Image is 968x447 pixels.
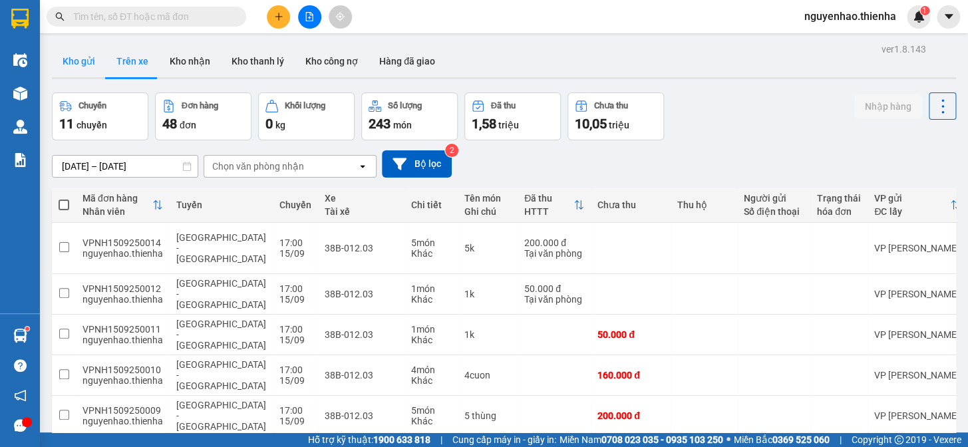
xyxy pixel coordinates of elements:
[440,432,442,447] span: |
[155,92,251,140] button: Đơn hàng48đơn
[874,206,950,217] div: ĐC lấy
[369,116,391,132] span: 243
[82,294,163,305] div: nguyenhao.thienha
[567,92,664,140] button: Chưa thu10,05 triệu
[221,45,295,77] button: Kho thanh lý
[82,375,163,386] div: nguyenhao.thienha
[524,248,584,259] div: Tại văn phòng
[325,289,398,299] div: 38B-012.03
[411,200,451,210] div: Chi tiết
[524,237,584,248] div: 200.000 đ
[325,329,398,340] div: 38B-012.03
[922,6,927,15] span: 1
[524,294,584,305] div: Tại văn phòng
[13,53,27,67] img: warehouse-icon
[59,116,74,132] span: 11
[524,193,573,204] div: Đã thu
[82,237,163,248] div: VPNH1509250014
[597,329,664,340] div: 50.000 đ
[594,101,628,110] div: Chưa thu
[369,45,446,77] button: Hàng đã giao
[162,116,177,132] span: 48
[361,92,458,140] button: Số lượng243món
[279,375,311,386] div: 15/09
[76,188,170,223] th: Toggle SortBy
[794,8,907,25] span: nguyenhao.thienha
[285,101,325,110] div: Khối lượng
[82,206,152,217] div: Nhân viên
[609,120,629,130] span: triệu
[411,283,451,294] div: 1 món
[180,120,196,130] span: đơn
[106,45,159,77] button: Trên xe
[82,416,163,426] div: nguyenhao.thienha
[82,283,163,294] div: VPNH1509250012
[325,206,398,217] div: Tài xế
[491,101,516,110] div: Đã thu
[13,153,27,167] img: solution-icon
[124,33,556,49] li: Số [GEOGRAPHIC_DATA][PERSON_NAME], P. [GEOGRAPHIC_DATA]
[874,193,950,204] div: VP gửi
[14,389,27,402] span: notification
[518,188,591,223] th: Toggle SortBy
[874,289,961,299] div: VP [PERSON_NAME]
[411,416,451,426] div: Khác
[325,193,398,204] div: Xe
[464,243,511,253] div: 5k
[464,92,561,140] button: Đã thu1,58 triệu
[279,416,311,426] div: 15/09
[744,193,804,204] div: Người gửi
[176,319,266,351] span: [GEOGRAPHIC_DATA] - [GEOGRAPHIC_DATA]
[411,237,451,248] div: 5 món
[82,324,163,335] div: VPNH1509250011
[279,294,311,305] div: 15/09
[55,12,65,21] span: search
[498,120,519,130] span: triệu
[13,120,27,134] img: warehouse-icon
[176,400,266,432] span: [GEOGRAPHIC_DATA] - [GEOGRAPHIC_DATA]
[913,11,925,23] img: icon-new-feature
[357,161,368,172] svg: open
[13,86,27,100] img: warehouse-icon
[82,335,163,345] div: nguyenhao.thienha
[411,365,451,375] div: 4 món
[295,45,369,77] button: Kho công nợ
[77,120,107,130] span: chuyến
[212,160,304,173] div: Chọn văn phòng nhận
[325,370,398,380] div: 38B-012.03
[53,156,198,177] input: Select a date range.
[335,12,345,21] span: aim
[176,278,266,310] span: [GEOGRAPHIC_DATA] - [GEOGRAPHIC_DATA]
[411,248,451,259] div: Khác
[744,206,804,217] div: Số điện thoại
[464,193,511,204] div: Tên món
[279,324,311,335] div: 17:00
[464,329,511,340] div: 1k
[874,329,961,340] div: VP [PERSON_NAME]
[329,5,352,29] button: aim
[734,432,830,447] span: Miền Bắc
[52,45,106,77] button: Kho gửi
[305,12,314,21] span: file-add
[464,370,511,380] div: 4cuon
[265,116,273,132] span: 0
[82,365,163,375] div: VPNH1509250010
[82,405,163,416] div: VPNH1509250009
[11,9,29,29] img: logo-vxr
[14,419,27,432] span: message
[73,9,230,24] input: Tìm tên, số ĐT hoặc mã đơn
[560,432,723,447] span: Miền Nam
[772,434,830,445] strong: 0369 525 060
[726,437,730,442] span: ⚪️
[472,116,496,132] span: 1,58
[894,435,903,444] span: copyright
[445,144,458,157] sup: 2
[937,5,960,29] button: caret-down
[882,42,926,57] div: ver 1.8.143
[274,12,283,21] span: plus
[411,324,451,335] div: 1 món
[17,17,83,83] img: logo.jpg
[411,405,451,416] div: 5 món
[411,294,451,305] div: Khác
[13,329,27,343] img: warehouse-icon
